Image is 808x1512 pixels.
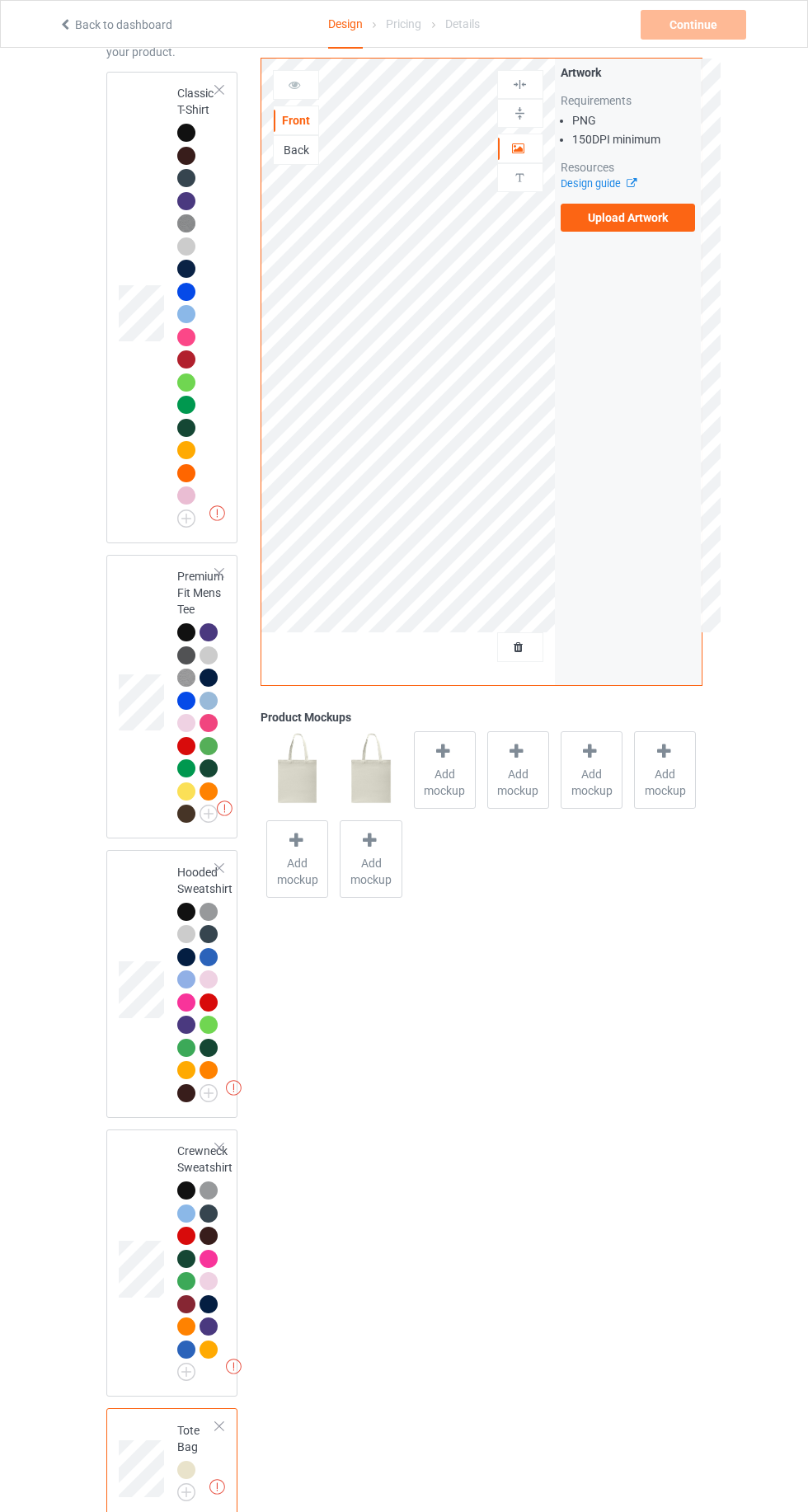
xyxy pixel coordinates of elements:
[635,766,695,799] span: Add mockup
[177,1422,217,1496] div: Tote Bag
[415,766,475,799] span: Add mockup
[177,85,217,522] div: Classic T-Shirt
[512,170,528,185] img: svg%3E%0A
[488,766,548,799] span: Add mockup
[209,505,225,521] img: exclamation icon
[572,112,696,129] li: PNG
[177,214,195,232] img: heather_texture.png
[200,805,218,823] img: svg+xml;base64,PD94bWwgdmVyc2lvbj0iMS4wIiBlbmNvZGluZz0iVVRGLTgiPz4KPHN2ZyB3aWR0aD0iMjJweCIgaGVpZ2...
[340,731,402,809] img: regular.jpg
[177,1143,233,1375] div: Crewneck Sweatshirt
[209,1479,225,1495] img: exclamation icon
[217,801,233,816] img: exclamation icon
[177,509,195,528] img: svg+xml;base64,PD94bWwgdmVyc2lvbj0iMS4wIiBlbmNvZGluZz0iVVRGLTgiPz4KPHN2ZyB3aWR0aD0iMjJweCIgaGVpZ2...
[561,766,622,799] span: Add mockup
[106,72,238,543] div: Classic T-Shirt
[634,731,696,809] div: Add mockup
[106,1129,238,1397] div: Crewneck Sweatshirt
[177,568,223,822] div: Premium Fit Mens Tee
[59,18,172,31] a: Back to dashboard
[226,1080,242,1096] img: exclamation icon
[266,731,328,809] img: regular.jpg
[341,855,401,888] span: Add mockup
[177,1363,195,1381] img: svg+xml;base64,PD94bWwgdmVyc2lvbj0iMS4wIiBlbmNvZGluZz0iVVRGLTgiPz4KPHN2ZyB3aWR0aD0iMjJweCIgaGVpZ2...
[200,1084,218,1102] img: svg+xml;base64,PD94bWwgdmVyc2lvbj0iMS4wIiBlbmNvZGluZz0iVVRGLTgiPz4KPHN2ZyB3aWR0aD0iMjJweCIgaGVpZ2...
[274,112,318,129] div: Front
[267,855,327,888] span: Add mockup
[512,106,528,121] img: svg%3E%0A
[340,820,402,898] div: Add mockup
[106,850,238,1118] div: Hooded Sweatshirt
[561,177,636,190] a: Design guide
[261,709,702,725] div: Product Mockups
[561,64,696,81] div: Artwork
[106,555,238,839] div: Premium Fit Mens Tee
[487,731,549,809] div: Add mockup
[177,864,233,1101] div: Hooded Sweatshirt
[177,669,195,687] img: heather_texture.png
[512,77,528,92] img: svg%3E%0A
[414,731,476,809] div: Add mockup
[561,731,622,809] div: Add mockup
[226,1359,242,1374] img: exclamation icon
[177,1483,195,1501] img: svg+xml;base64,PD94bWwgdmVyc2lvbj0iMS4wIiBlbmNvZGluZz0iVVRGLTgiPz4KPHN2ZyB3aWR0aD0iMjJweCIgaGVpZ2...
[561,92,696,109] div: Requirements
[386,1,421,47] div: Pricing
[572,131,696,148] li: 150 DPI minimum
[561,204,696,232] label: Upload Artwork
[328,1,363,49] div: Design
[445,1,480,47] div: Details
[561,159,696,176] div: Resources
[274,142,318,158] div: Back
[266,820,328,898] div: Add mockup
